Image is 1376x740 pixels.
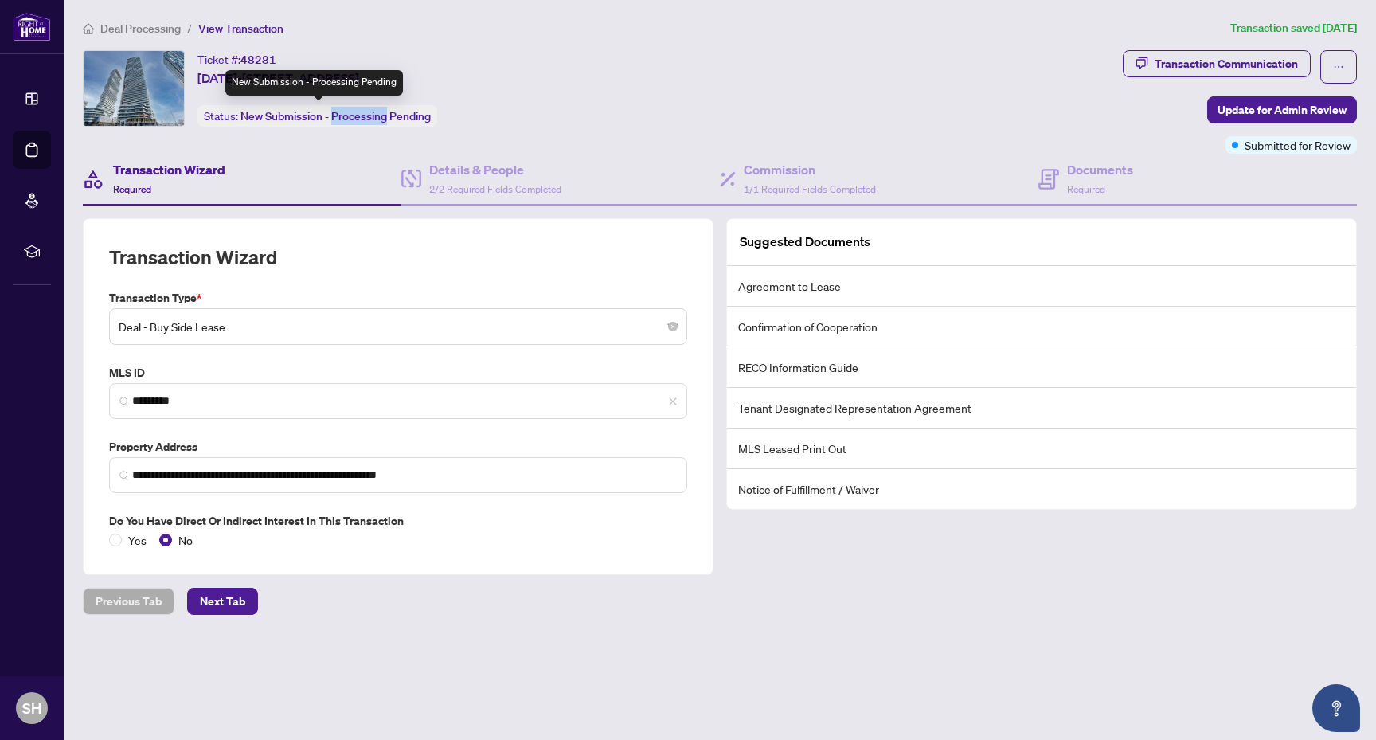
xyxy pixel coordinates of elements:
label: Do you have direct or indirect interest in this transaction [109,512,687,530]
button: Open asap [1312,684,1360,732]
button: Update for Admin Review [1207,96,1357,123]
span: 2/2 Required Fields Completed [429,183,561,195]
button: Next Tab [187,588,258,615]
span: home [83,23,94,34]
li: / [187,19,192,37]
span: New Submission - Processing Pending [240,109,431,123]
span: Deal - Buy Side Lease [119,311,678,342]
h4: Commission [744,160,876,179]
span: No [172,531,199,549]
h2: Transaction Wizard [109,245,277,270]
span: Required [113,183,151,195]
span: close-circle [668,322,678,331]
span: [DATE]-[STREET_ADDRESS] [197,69,359,88]
img: search_icon [119,397,129,406]
label: MLS ID [109,364,687,382]
span: 48281 [240,53,276,67]
label: Transaction Type [109,289,687,307]
div: Ticket #: [197,50,276,69]
li: Notice of Fulfillment / Waiver [727,469,1356,509]
span: View Transaction [198,22,283,36]
label: Property Address [109,438,687,456]
div: New Submission - Processing Pending [225,70,403,96]
li: MLS Leased Print Out [727,429,1356,469]
span: SH [22,697,41,719]
button: Previous Tab [83,588,174,615]
h4: Transaction Wizard [113,160,225,179]
span: Yes [122,531,153,549]
img: logo [13,12,51,41]
span: Required [1067,183,1105,195]
span: Update for Admin Review [1218,97,1347,123]
li: RECO Information Guide [727,347,1356,388]
img: IMG-W12227155_1.jpg [84,51,184,126]
span: Next Tab [200,589,245,614]
div: Transaction Communication [1155,51,1298,76]
img: search_icon [119,471,129,480]
h4: Documents [1067,160,1133,179]
article: Suggested Documents [740,232,870,252]
article: Transaction saved [DATE] [1230,19,1357,37]
span: Deal Processing [100,22,181,36]
h4: Details & People [429,160,561,179]
span: ellipsis [1333,61,1344,72]
span: 1/1 Required Fields Completed [744,183,876,195]
span: close [668,397,678,406]
div: Status: [197,105,437,127]
button: Transaction Communication [1123,50,1311,77]
span: Submitted for Review [1245,136,1351,154]
li: Confirmation of Cooperation [727,307,1356,347]
li: Agreement to Lease [727,266,1356,307]
li: Tenant Designated Representation Agreement [727,388,1356,429]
